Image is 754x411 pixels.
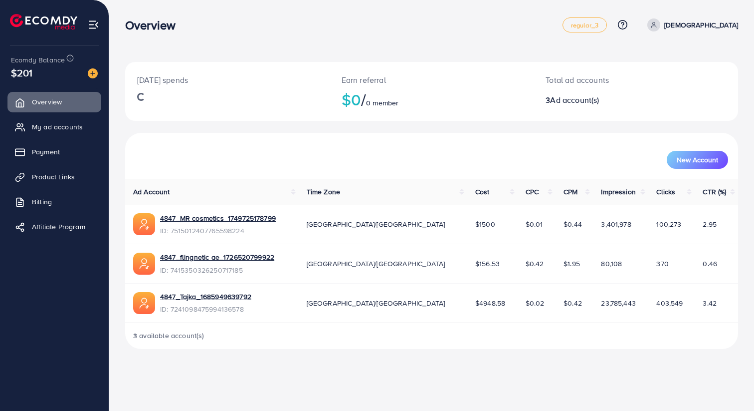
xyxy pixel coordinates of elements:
[32,97,62,107] span: Overview
[133,292,155,314] img: ic-ads-acc.e4c84228.svg
[307,187,340,197] span: Time Zone
[361,88,366,111] span: /
[571,22,598,28] span: regular_3
[564,187,577,197] span: CPM
[677,156,718,163] span: New Account
[32,222,85,232] span: Affiliate Program
[475,219,495,229] span: $1500
[125,18,184,32] h3: Overview
[703,298,717,308] span: 3.42
[475,298,505,308] span: $4948.58
[526,187,539,197] span: CPC
[88,68,98,78] img: image
[546,95,675,105] h2: 3
[137,74,318,86] p: [DATE] spends
[703,219,717,229] span: 2.95
[307,219,445,229] span: [GEOGRAPHIC_DATA]/[GEOGRAPHIC_DATA]
[32,172,75,182] span: Product Links
[342,74,522,86] p: Earn referral
[32,197,52,207] span: Billing
[703,187,726,197] span: CTR (%)
[160,304,251,314] span: ID: 7241098475994136578
[133,187,170,197] span: Ad Account
[342,90,522,109] h2: $0
[475,259,500,269] span: $156.53
[601,298,636,308] span: 23,785,443
[564,259,580,269] span: $1.95
[10,14,77,29] img: logo
[703,259,717,269] span: 0.46
[366,98,398,108] span: 0 member
[7,192,101,212] a: Billing
[475,187,490,197] span: Cost
[656,219,681,229] span: 100,273
[563,17,607,32] a: regular_3
[550,94,599,105] span: Ad account(s)
[664,19,738,31] p: [DEMOGRAPHIC_DATA]
[7,92,101,112] a: Overview
[546,74,675,86] p: Total ad accounts
[601,219,631,229] span: 3,401,978
[307,259,445,269] span: [GEOGRAPHIC_DATA]/[GEOGRAPHIC_DATA]
[7,217,101,237] a: Affiliate Program
[564,219,582,229] span: $0.44
[32,147,60,157] span: Payment
[564,298,582,308] span: $0.42
[526,259,544,269] span: $0.42
[526,219,543,229] span: $0.01
[133,213,155,235] img: ic-ads-acc.e4c84228.svg
[133,331,204,341] span: 3 available account(s)
[643,18,738,31] a: [DEMOGRAPHIC_DATA]
[160,265,274,275] span: ID: 7415350326250717185
[160,252,274,262] a: 4847_flingnetic ae_1726520799922
[656,259,668,269] span: 370
[160,292,251,302] a: 4847_Tajka_1685949639792
[7,117,101,137] a: My ad accounts
[7,167,101,187] a: Product Links
[160,226,276,236] span: ID: 7515012407765598224
[656,187,675,197] span: Clicks
[160,213,276,223] a: 4847_MR cosmetics_1749725178799
[667,151,728,169] button: New Account
[88,19,99,30] img: menu
[11,55,65,65] span: Ecomdy Balance
[601,187,636,197] span: Impression
[307,298,445,308] span: [GEOGRAPHIC_DATA]/[GEOGRAPHIC_DATA]
[133,253,155,275] img: ic-ads-acc.e4c84228.svg
[7,142,101,162] a: Payment
[656,298,683,308] span: 403,549
[526,298,545,308] span: $0.02
[11,65,33,80] span: $201
[601,259,622,269] span: 80,108
[32,122,83,132] span: My ad accounts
